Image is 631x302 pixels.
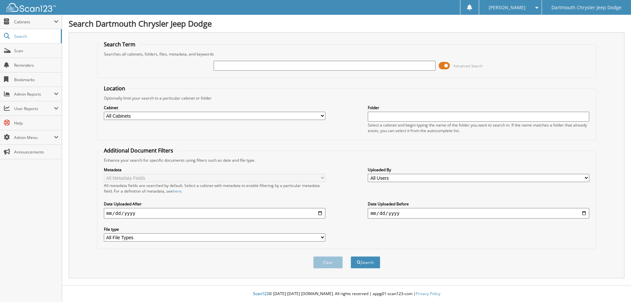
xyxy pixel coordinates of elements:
[368,122,589,133] div: Select a cabinet and begin typing the name of the folder you want to search in. If the name match...
[14,34,58,39] span: Search
[454,63,483,68] span: Advanced Search
[14,77,58,82] span: Bookmarks
[104,208,325,219] input: start
[104,201,325,207] label: Date Uploaded After
[368,105,589,110] label: Folder
[101,41,139,48] legend: Search Term
[368,167,589,173] label: Uploaded By
[101,51,593,57] div: Searches all cabinets, folders, files, metadata, and keywords
[14,62,58,68] span: Reminders
[173,188,181,194] a: here
[104,105,325,110] label: Cabinet
[101,95,593,101] div: Optionally limit your search to a particular cabinet or folder
[14,19,54,25] span: Cabinets
[14,48,58,54] span: Scan
[14,149,58,155] span: Announcements
[368,201,589,207] label: Date Uploaded Before
[351,256,380,268] button: Search
[14,120,58,126] span: Help
[368,208,589,219] input: end
[104,226,325,232] label: File type
[69,18,624,29] h1: Search Dartmouth Chrysler Jeep Dodge
[489,6,526,10] span: [PERSON_NAME]
[14,106,54,111] span: User Reports
[101,157,593,163] div: Enhance your search for specific documents using filters such as date and file type.
[551,6,621,10] span: Dartmouth Chrysler Jeep Dodge
[14,135,54,140] span: Admin Menu
[101,147,176,154] legend: Additional Document Filters
[416,291,440,296] a: Privacy Policy
[313,256,343,268] button: Clear
[253,291,269,296] span: Scan123
[62,286,631,302] div: © [DATE]-[DATE] [DOMAIN_NAME]. All rights reserved | appg01-scan123-com |
[104,167,325,173] label: Metadata
[14,91,54,97] span: Admin Reports
[104,183,325,194] div: All metadata fields are searched by default. Select a cabinet with metadata to enable filtering b...
[598,270,631,302] iframe: Chat Widget
[7,3,56,12] img: scan123-logo-white.svg
[101,85,129,92] legend: Location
